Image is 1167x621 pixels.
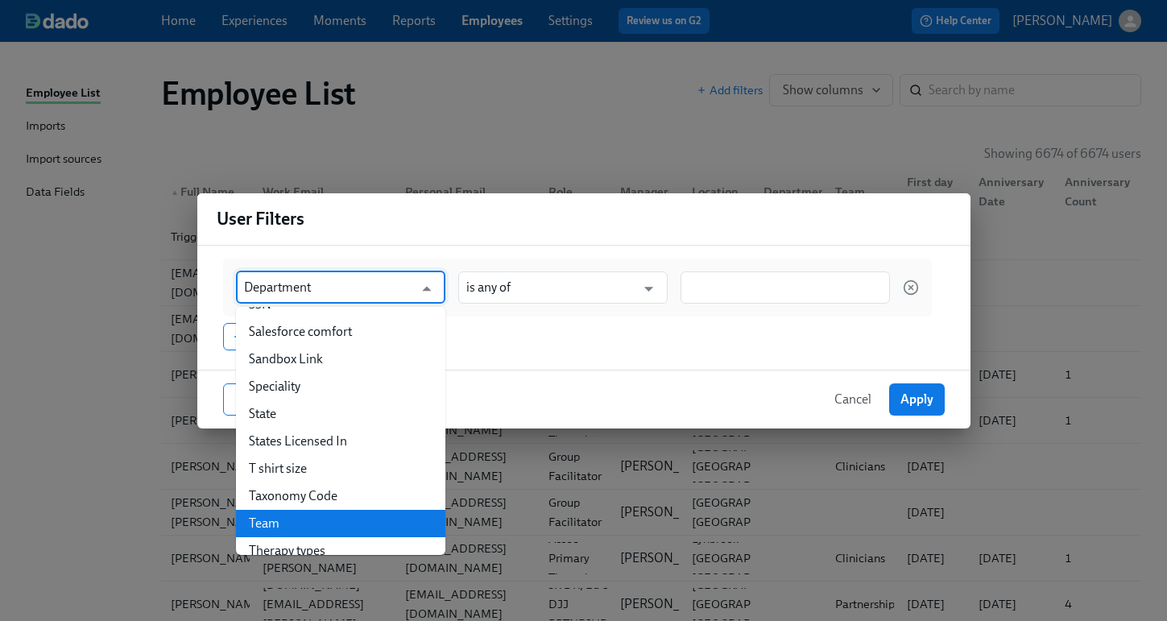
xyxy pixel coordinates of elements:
li: Speciality [236,373,445,400]
span: Apply [900,391,933,408]
li: Therapy types [236,537,445,565]
button: Cancel [823,383,883,416]
button: Add filter [223,323,300,350]
li: Team [236,510,445,537]
li: Taxonomy Code [236,482,445,510]
li: State [236,400,445,428]
h4: User Filters [217,207,304,231]
li: T shirt size [236,455,445,482]
button: Apply [889,383,945,416]
li: States Licensed In [236,428,445,455]
button: Open [636,276,661,301]
li: Salesforce comfort [236,318,445,346]
li: Sandbox Link [236,346,445,373]
button: Remove filters [223,383,329,416]
button: Close [414,276,439,301]
span: Cancel [834,391,871,408]
span: Add filter [232,329,291,345]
